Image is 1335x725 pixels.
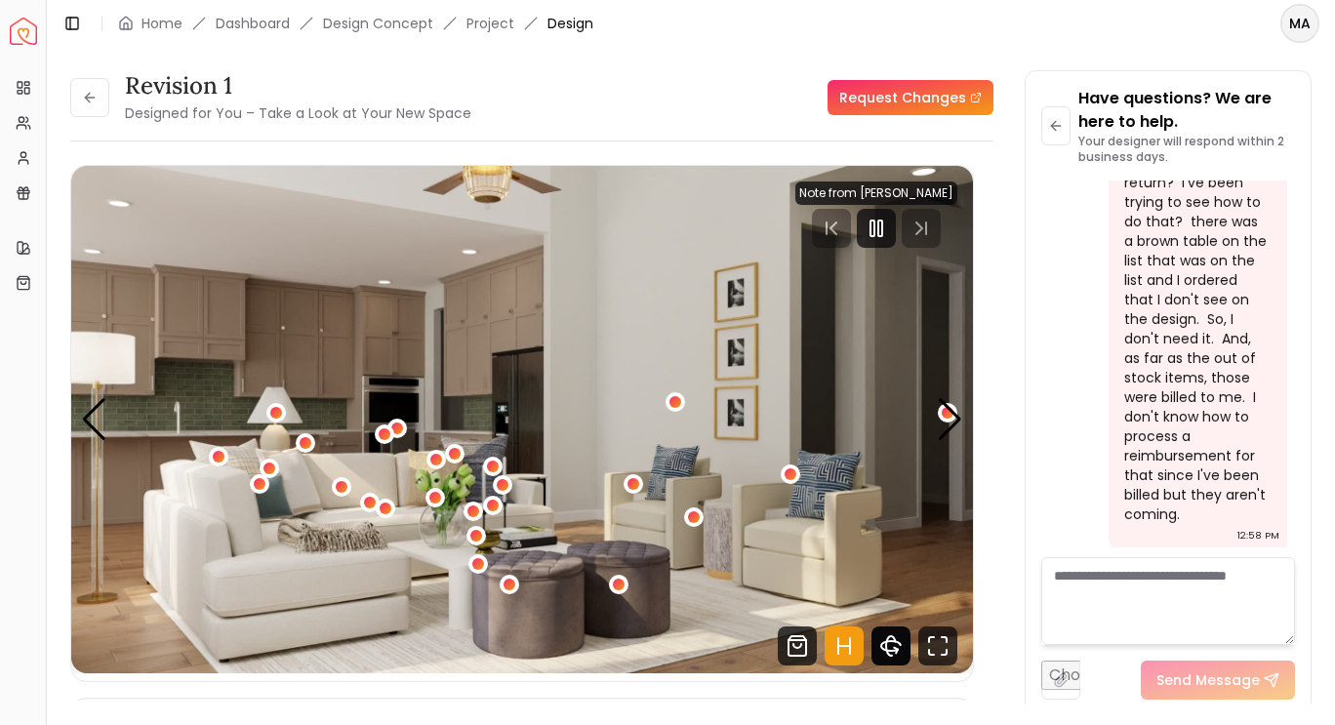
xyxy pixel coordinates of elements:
[1124,153,1268,524] div: how do I process a return? I've been trying to see how to do that? there was a brown table on the...
[1078,87,1295,134] p: Have questions? We are here to help.
[466,14,514,33] a: Project
[828,80,993,115] a: Request Changes
[937,398,963,441] div: Next slide
[1078,134,1295,165] p: Your designer will respond within 2 business days.
[10,18,37,45] img: Spacejoy Logo
[778,626,817,665] svg: Shop Products from this design
[118,14,593,33] nav: breadcrumb
[795,181,957,205] div: Note from [PERSON_NAME]
[71,166,973,673] div: Carousel
[1280,4,1319,43] button: MA
[865,217,888,240] svg: Pause
[81,398,107,441] div: Previous slide
[547,14,593,33] span: Design
[10,18,37,45] a: Spacejoy
[825,626,864,665] svg: Hotspots Toggle
[1282,6,1317,41] span: MA
[71,166,973,673] img: Design Render 2
[918,626,957,665] svg: Fullscreen
[125,70,471,101] h3: Revision 1
[871,626,910,665] svg: 360 View
[71,166,973,673] div: 1 / 6
[142,14,182,33] a: Home
[216,14,290,33] a: Dashboard
[323,14,433,33] li: Design Concept
[1237,526,1279,545] div: 12:58 PM
[125,103,471,123] small: Designed for You – Take a Look at Your New Space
